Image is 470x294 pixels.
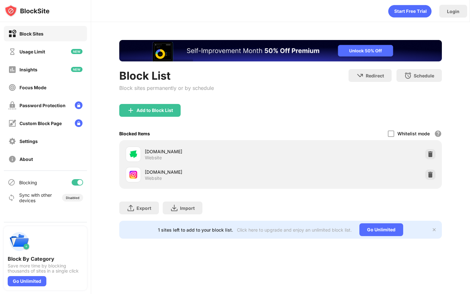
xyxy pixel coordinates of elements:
[20,156,33,162] div: About
[8,155,16,163] img: about-off.svg
[119,40,442,61] iframe: Banner
[20,67,37,72] div: Insights
[119,131,150,136] div: Blocked Items
[4,4,50,17] img: logo-blocksite.svg
[119,69,214,82] div: Block List
[119,85,214,91] div: Block sites permanently or by schedule
[8,137,16,145] img: settings-off.svg
[137,205,151,211] div: Export
[432,227,437,232] img: x-button.svg
[388,5,432,18] div: animation
[129,171,137,179] img: favicons
[8,276,46,286] div: Go Unlimited
[8,179,15,186] img: blocking-icon.svg
[8,230,31,253] img: push-categories.svg
[366,73,384,78] div: Redirect
[19,180,37,185] div: Blocking
[8,48,16,56] img: time-usage-off.svg
[8,263,83,274] div: Save more time by blocking thousands of sites in a single click
[20,31,43,36] div: Block Sites
[8,83,16,91] img: focus-off.svg
[19,192,52,203] div: Sync with other devices
[8,101,16,109] img: password-protection-off.svg
[137,108,173,113] div: Add to Block List
[180,205,195,211] div: Import
[158,227,233,233] div: 1 sites left to add to your block list.
[8,30,16,38] img: block-on.svg
[8,119,16,127] img: customize-block-page-off.svg
[145,175,162,181] div: Website
[414,73,434,78] div: Schedule
[20,121,62,126] div: Custom Block Page
[75,119,82,127] img: lock-menu.svg
[75,101,82,109] img: lock-menu.svg
[20,139,38,144] div: Settings
[20,49,45,54] div: Usage Limit
[66,196,79,200] div: Disabled
[20,103,66,108] div: Password Protection
[145,148,280,155] div: [DOMAIN_NAME]
[237,227,352,233] div: Click here to upgrade and enjoy an unlimited block list.
[20,85,46,90] div: Focus Mode
[8,256,83,262] div: Block By Category
[145,155,162,161] div: Website
[397,131,430,136] div: Whitelist mode
[447,9,459,14] div: Login
[71,49,82,54] img: new-icon.svg
[8,66,16,74] img: insights-off.svg
[359,223,403,236] div: Go Unlimited
[129,150,137,158] img: favicons
[8,194,15,202] img: sync-icon.svg
[145,169,280,175] div: [DOMAIN_NAME]
[71,67,82,72] img: new-icon.svg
